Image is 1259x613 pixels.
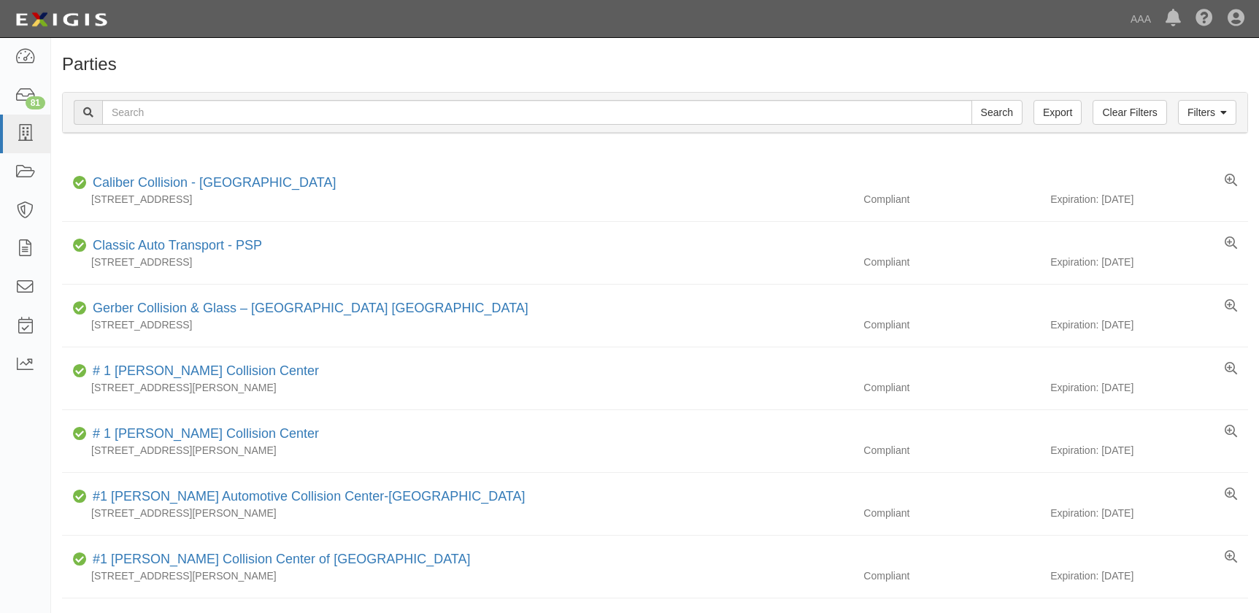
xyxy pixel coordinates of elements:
[1050,443,1248,458] div: Expiration: [DATE]
[93,238,262,252] a: Classic Auto Transport - PSP
[1225,487,1237,502] a: View results summary
[87,362,319,381] div: # 1 Cochran Collision Center
[62,568,852,583] div: [STREET_ADDRESS][PERSON_NAME]
[73,366,87,377] i: Compliant
[852,443,1050,458] div: Compliant
[1225,550,1237,565] a: View results summary
[1178,100,1236,125] a: Filters
[73,241,87,251] i: Compliant
[1050,380,1248,395] div: Expiration: [DATE]
[93,552,471,566] a: #1 [PERSON_NAME] Collision Center of [GEOGRAPHIC_DATA]
[971,100,1023,125] input: Search
[852,255,1050,269] div: Compliant
[73,304,87,314] i: Compliant
[1225,425,1237,439] a: View results summary
[62,255,852,269] div: [STREET_ADDRESS]
[62,317,852,332] div: [STREET_ADDRESS]
[93,489,525,504] a: #1 [PERSON_NAME] Automotive Collision Center-[GEOGRAPHIC_DATA]
[93,426,319,441] a: # 1 [PERSON_NAME] Collision Center
[102,100,972,125] input: Search
[1225,362,1237,377] a: View results summary
[1050,568,1248,583] div: Expiration: [DATE]
[1093,100,1166,125] a: Clear Filters
[62,380,852,395] div: [STREET_ADDRESS][PERSON_NAME]
[87,236,262,255] div: Classic Auto Transport - PSP
[1050,317,1248,332] div: Expiration: [DATE]
[62,443,852,458] div: [STREET_ADDRESS][PERSON_NAME]
[11,7,112,33] img: logo-5460c22ac91f19d4615b14bd174203de0afe785f0fc80cf4dbbc73dc1793850b.png
[87,550,471,569] div: #1 Cochran Collision Center of Greensburg
[73,555,87,565] i: Compliant
[852,192,1050,207] div: Compliant
[87,487,525,506] div: #1 Cochran Automotive Collision Center-Monroeville
[93,175,336,190] a: Caliber Collision - [GEOGRAPHIC_DATA]
[1050,506,1248,520] div: Expiration: [DATE]
[73,492,87,502] i: Compliant
[26,96,45,109] div: 81
[852,317,1050,332] div: Compliant
[62,192,852,207] div: [STREET_ADDRESS]
[1225,236,1237,251] a: View results summary
[1225,174,1237,188] a: View results summary
[73,429,87,439] i: Compliant
[62,506,852,520] div: [STREET_ADDRESS][PERSON_NAME]
[87,174,336,193] div: Caliber Collision - Gainesville
[852,568,1050,583] div: Compliant
[852,506,1050,520] div: Compliant
[1196,10,1213,28] i: Help Center - Complianz
[87,425,319,444] div: # 1 Cochran Collision Center
[1225,299,1237,314] a: View results summary
[62,55,1248,74] h1: Parties
[93,363,319,378] a: # 1 [PERSON_NAME] Collision Center
[1050,192,1248,207] div: Expiration: [DATE]
[93,301,528,315] a: Gerber Collision & Glass – [GEOGRAPHIC_DATA] [GEOGRAPHIC_DATA]
[1050,255,1248,269] div: Expiration: [DATE]
[852,380,1050,395] div: Compliant
[73,178,87,188] i: Compliant
[1033,100,1082,125] a: Export
[87,299,528,318] div: Gerber Collision & Glass – Houston Brighton
[1123,4,1158,34] a: AAA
